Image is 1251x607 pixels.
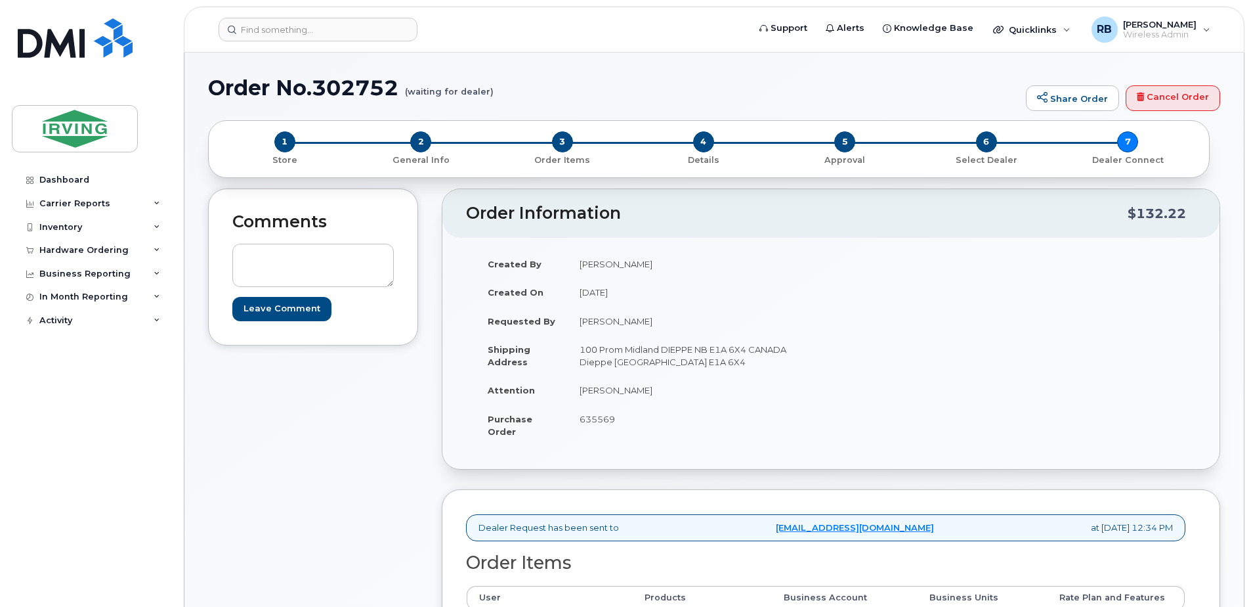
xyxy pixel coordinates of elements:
p: Order Items [497,154,627,166]
span: 4 [693,131,714,152]
h2: Order Items [466,553,1185,573]
p: Details [638,154,769,166]
span: 3 [552,131,573,152]
h2: Comments [232,213,394,231]
td: [PERSON_NAME] [568,376,821,405]
div: $132.22 [1128,201,1186,226]
p: Select Dealer [921,154,1051,166]
h1: Order No.302752 [208,76,1019,99]
span: 6 [976,131,997,152]
td: [DATE] [568,278,821,307]
p: Approval [780,154,910,166]
span: 1 [274,131,295,152]
a: 2 General Info [350,152,491,166]
small: (waiting for dealer) [405,76,494,97]
a: 3 Order Items [492,152,633,166]
a: Share Order [1026,85,1119,112]
td: [PERSON_NAME] [568,250,821,279]
a: 6 Select Dealer [916,152,1057,166]
p: General Info [355,154,486,166]
a: Cancel Order [1126,85,1220,112]
div: Dealer Request has been sent to at [DATE] 12:34 PM [466,514,1185,541]
a: 4 Details [633,152,774,166]
strong: Created By [488,259,541,269]
strong: Created On [488,287,543,298]
strong: Attention [488,385,535,395]
td: 100 Prom Midland DIEPPE NB E1A 6X4 CANADA Dieppe [GEOGRAPHIC_DATA] E1A 6X4 [568,335,821,376]
strong: Requested By [488,316,555,326]
td: [PERSON_NAME] [568,307,821,336]
span: 2 [410,131,431,152]
a: 1 Store [219,152,350,166]
a: [EMAIL_ADDRESS][DOMAIN_NAME] [776,522,934,534]
a: 5 Approval [774,152,916,166]
h2: Order Information [466,204,1128,223]
input: Leave Comment [232,297,331,321]
p: Store [224,154,345,166]
strong: Purchase Order [488,414,532,437]
span: 635569 [580,414,615,424]
strong: Shipping Address [488,344,530,367]
span: 5 [834,131,855,152]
